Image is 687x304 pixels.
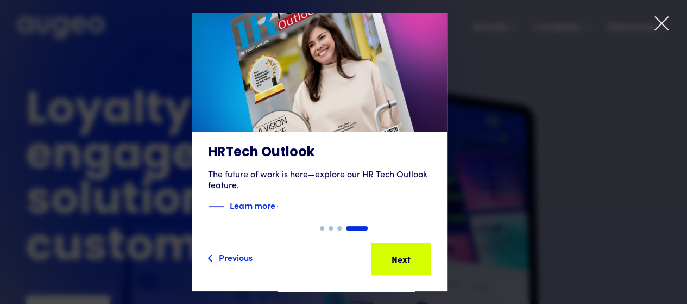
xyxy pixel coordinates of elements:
img: Blue decorative line [208,200,224,213]
div: Previous [219,251,253,264]
a: HRTech OutlookThe future of work is here—explore our HR Tech Outlook feature.Blue decorative line... [192,13,447,226]
div: Show slide 3 of 4 [337,226,342,231]
strong: Learn more [230,199,275,211]
div: The future of work is here—explore our HR Tech Outlook feature. [208,170,431,191]
h3: HRTech Outlook [208,145,431,161]
div: Show slide 2 of 4 [329,226,333,231]
div: Show slide 4 of 4 [346,226,368,231]
img: Blue text arrow [276,200,293,213]
div: Show slide 1 of 4 [320,226,324,231]
a: Next [371,243,431,275]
